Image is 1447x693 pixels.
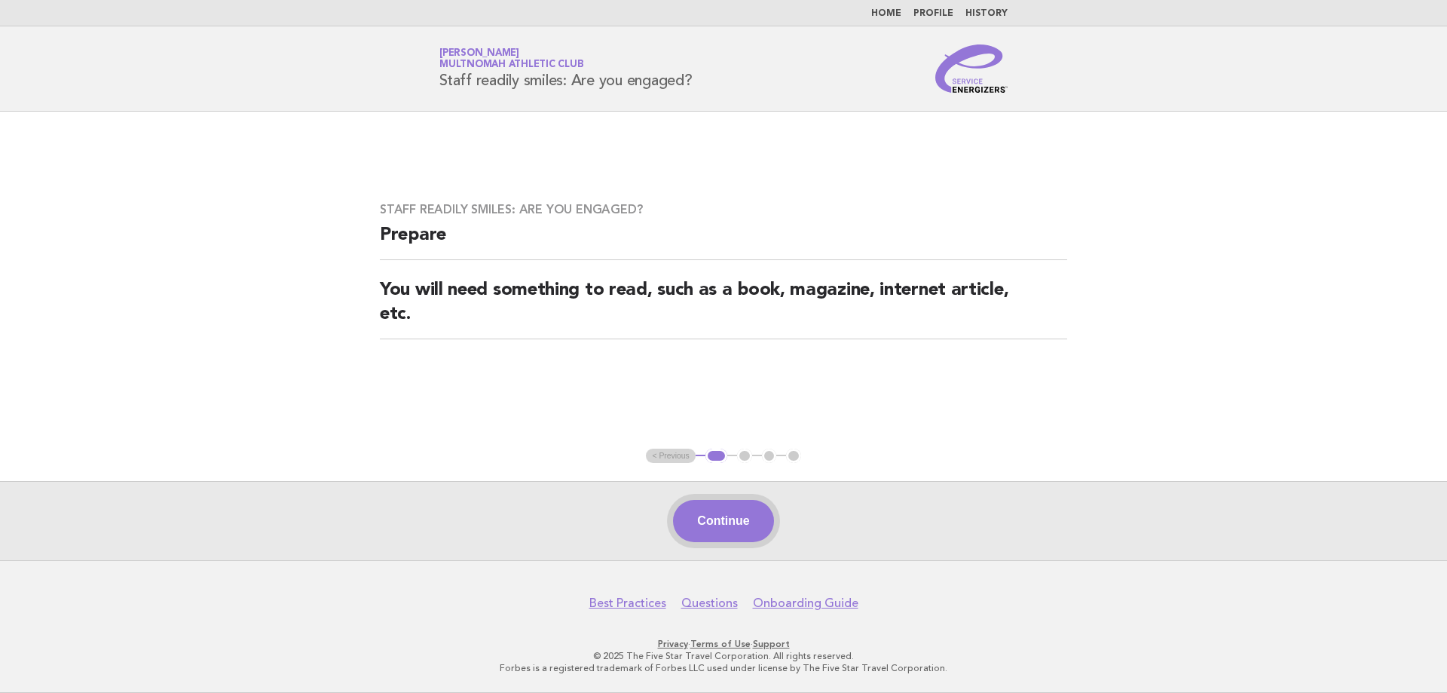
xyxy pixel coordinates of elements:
[262,638,1185,650] p: · ·
[681,596,738,611] a: Questions
[965,9,1008,18] a: History
[380,202,1067,217] h3: Staff readily smiles: Are you engaged?
[262,662,1185,674] p: Forbes is a registered trademark of Forbes LLC used under license by The Five Star Travel Corpora...
[871,9,901,18] a: Home
[439,60,583,70] span: Multnomah Athletic Club
[935,44,1008,93] img: Service Energizers
[753,596,858,611] a: Onboarding Guide
[690,639,751,649] a: Terms of Use
[439,48,583,69] a: [PERSON_NAME]Multnomah Athletic Club
[262,650,1185,662] p: © 2025 The Five Star Travel Corporation. All rights reserved.
[439,49,693,88] h1: Staff readily smiles: Are you engaged?
[380,223,1067,260] h2: Prepare
[673,500,773,542] button: Continue
[589,596,666,611] a: Best Practices
[658,639,688,649] a: Privacy
[705,449,727,464] button: 1
[913,9,953,18] a: Profile
[380,278,1067,339] h2: You will need something to read, such as a book, magazine, internet article, etc.
[753,639,790,649] a: Support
